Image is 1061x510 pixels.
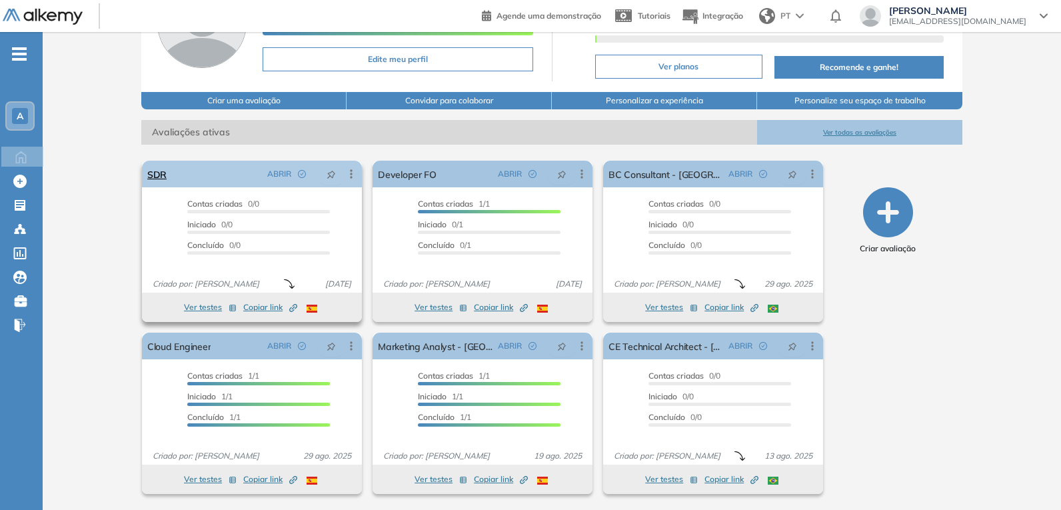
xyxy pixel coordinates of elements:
[550,278,587,290] span: [DATE]
[418,412,455,422] span: Concluído
[184,299,237,315] button: Ver testes
[187,240,241,250] span: 0/0
[474,471,528,487] button: Copiar link
[187,240,224,250] span: Concluído
[529,342,536,350] span: check-circle
[327,341,336,351] span: pushpin
[728,168,752,180] span: ABRIR
[378,450,495,462] span: Criado por: [PERSON_NAME]
[547,335,576,357] button: pushpin
[681,2,743,31] button: Integração
[648,199,720,209] span: 0/0
[778,163,807,185] button: pushpin
[17,111,23,121] span: A
[418,371,490,381] span: 1/1
[608,333,723,359] a: CE Technical Architect - [GEOGRAPHIC_DATA]
[768,477,778,485] img: BRA
[537,477,548,485] img: ESP
[757,120,962,145] button: Ver todas as avaliações
[704,471,758,487] button: Copiar link
[648,240,685,250] span: Concluído
[498,168,522,180] span: ABRIR
[704,473,758,485] span: Copiar link
[889,5,1026,16] span: [PERSON_NAME]
[187,412,224,422] span: Concluído
[147,278,265,290] span: Criado por: [PERSON_NAME]
[648,199,704,209] span: Contas criadas
[243,471,297,487] button: Copiar link
[243,301,297,313] span: Copiar link
[307,305,317,313] img: ESP
[728,340,752,352] span: ABRIR
[774,56,944,79] button: Recomende e ganhe!
[780,10,790,22] span: PT
[147,161,167,187] a: SDR
[498,340,522,352] span: ABRIR
[648,391,677,401] span: Iniciado
[307,477,317,485] img: ESP
[187,219,216,229] span: Iniciado
[327,169,336,179] span: pushpin
[12,53,27,55] i: -
[320,278,357,290] span: [DATE]
[141,92,347,109] button: Criar uma avaliação
[347,92,552,109] button: Convidar para colaborar
[648,371,704,381] span: Contas criadas
[378,278,495,290] span: Criado por: [PERSON_NAME]
[759,278,818,290] span: 29 ago. 2025
[263,47,533,71] button: Edite meu perfil
[648,412,702,422] span: 0/0
[860,187,916,255] button: Criar avaliação
[648,391,694,401] span: 0/0
[418,240,455,250] span: Concluído
[3,9,83,25] img: Logotipo
[529,170,536,178] span: check-circle
[759,342,767,350] span: check-circle
[608,278,726,290] span: Criado por: [PERSON_NAME]
[788,341,797,351] span: pushpin
[648,219,694,229] span: 0/0
[557,341,566,351] span: pushpin
[648,412,685,422] span: Concluído
[474,301,528,313] span: Copiar link
[378,161,437,187] a: Developer FO
[187,371,243,381] span: Contas criadas
[418,199,473,209] span: Contas criadas
[418,219,463,229] span: 0/1
[243,299,297,315] button: Copiar link
[298,450,357,462] span: 29 ago. 2025
[415,299,467,315] button: Ver testes
[788,169,797,179] span: pushpin
[759,450,818,462] span: 13 ago. 2025
[187,219,233,229] span: 0/0
[889,16,1026,27] span: [EMAIL_ADDRESS][DOMAIN_NAME]
[317,335,346,357] button: pushpin
[547,163,576,185] button: pushpin
[187,391,233,401] span: 1/1
[141,120,757,145] span: Avaliações ativas
[267,340,291,352] span: ABRIR
[243,473,297,485] span: Copiar link
[187,412,241,422] span: 1/1
[552,92,757,109] button: Personalizar a experiência
[418,199,490,209] span: 1/1
[418,240,471,250] span: 0/1
[418,391,463,401] span: 1/1
[608,450,726,462] span: Criado por: [PERSON_NAME]
[768,305,778,313] img: BRA
[759,8,775,24] img: world
[702,11,743,21] span: Integração
[187,199,243,209] span: Contas criadas
[147,333,211,359] a: Cloud Engineer
[645,471,698,487] button: Ver testes
[497,11,601,21] span: Agende uma demonstração
[759,170,767,178] span: check-circle
[474,473,528,485] span: Copiar link
[648,219,677,229] span: Iniciado
[529,450,587,462] span: 19 ago. 2025
[474,299,528,315] button: Copiar link
[418,219,447,229] span: Iniciado
[187,199,259,209] span: 0/0
[267,168,291,180] span: ABRIR
[184,471,237,487] button: Ver testes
